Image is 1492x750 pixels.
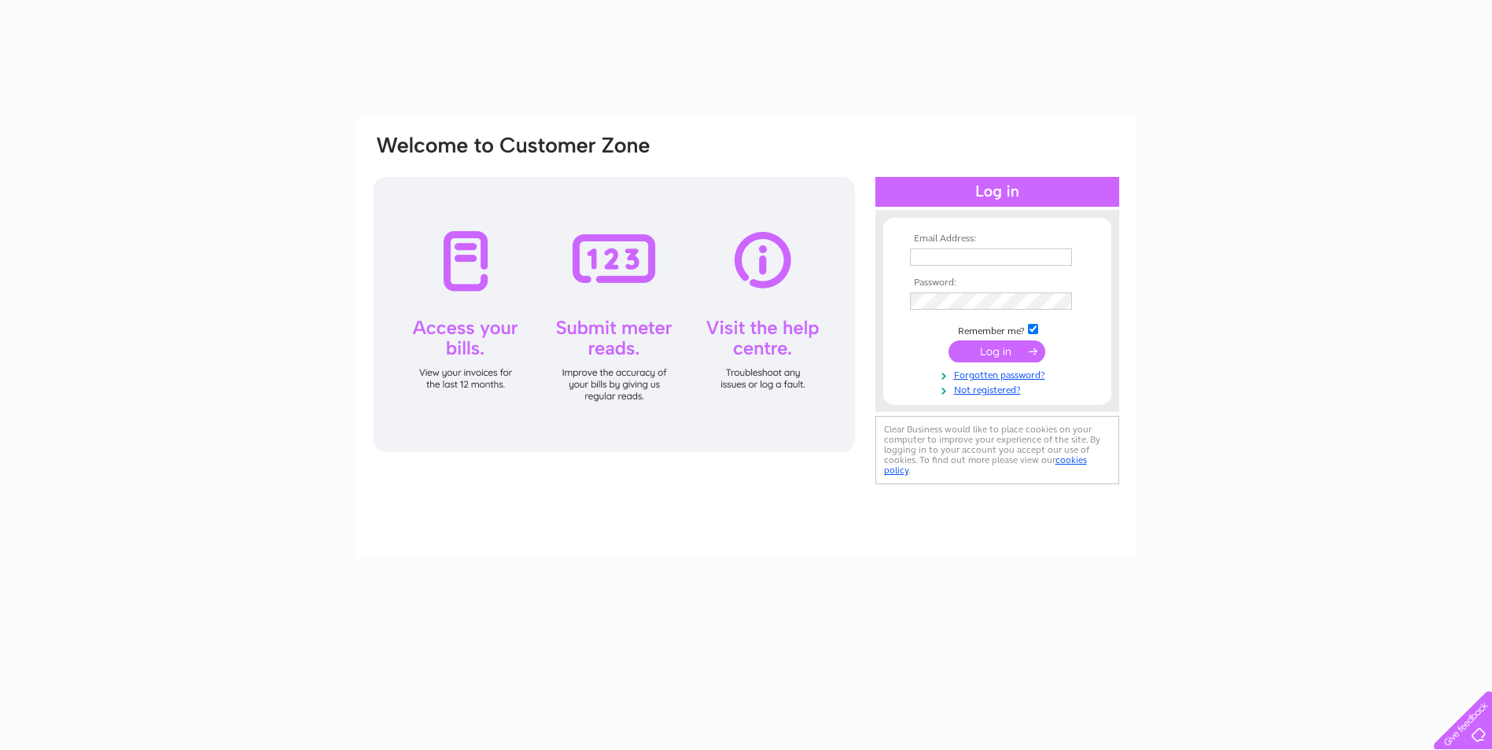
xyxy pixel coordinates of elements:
[949,340,1045,362] input: Submit
[910,366,1089,381] a: Forgotten password?
[906,322,1089,337] td: Remember me?
[875,416,1119,484] div: Clear Business would like to place cookies on your computer to improve your experience of the sit...
[906,278,1089,289] th: Password:
[910,381,1089,396] a: Not registered?
[906,233,1089,244] th: Email Address:
[884,454,1087,476] a: cookies policy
